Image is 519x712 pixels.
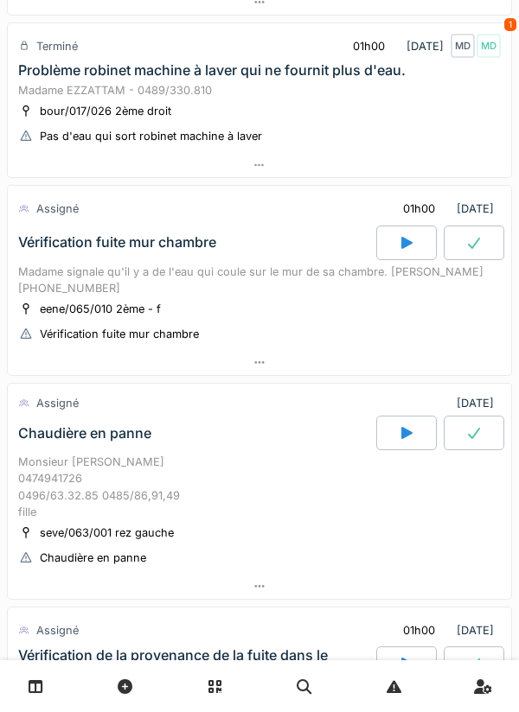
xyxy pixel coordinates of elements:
[40,103,171,119] div: bour/017/026 2ème droit
[40,524,174,541] div: seve/063/001 rez gauche
[451,34,475,58] div: MD
[403,200,435,217] div: 01h00
[18,454,501,520] div: Monsieur [PERSON_NAME] 0474941726 0496/63.32.85 0485/86,91,49 fille
[40,301,161,317] div: eene/065/010 2ème - f
[18,62,406,79] div: Problème robinet machine à laver qui ne fournit plus d'eau.
[36,200,79,217] div: Assigné
[36,622,79,639] div: Assigné
[18,264,501,296] div: Madame signale qu'il y a de l'eau qui coule sur le mur de sa chambre. [PERSON_NAME] [PHONE_NUMBER]
[40,128,262,144] div: Pas d'eau qui sort robinet machine à laver
[477,34,501,58] div: MD
[388,193,501,225] div: [DATE]
[40,550,146,566] div: Chaudière en panne
[18,234,216,251] div: Vérification fuite mur chambre
[388,614,501,646] div: [DATE]
[353,38,385,54] div: 01h00
[36,395,79,411] div: Assigné
[40,326,199,342] div: Vérification fuite mur chambre
[36,38,78,54] div: Terminé
[18,647,373,680] div: Vérification de la provenance de la fuite dans le couloir
[338,30,501,62] div: [DATE]
[504,18,516,31] div: 1
[18,82,501,99] div: Madame EZZATTAM - 0489/330.810
[18,425,151,442] div: Chaudière en panne
[457,395,501,411] div: [DATE]
[403,622,435,639] div: 01h00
